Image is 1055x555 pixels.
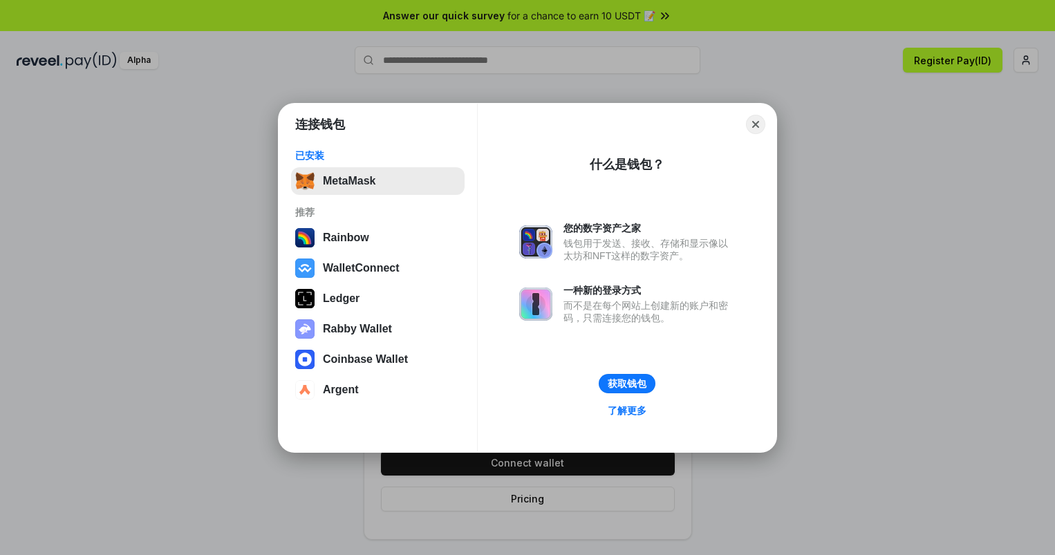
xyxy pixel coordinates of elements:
div: Rabby Wallet [323,323,392,335]
div: 钱包用于发送、接收、存储和显示像以太坊和NFT这样的数字资产。 [563,237,735,262]
div: Ledger [323,292,360,305]
img: svg+xml,%3Csvg%20xmlns%3D%22http%3A%2F%2Fwww.w3.org%2F2000%2Fsvg%22%20fill%3D%22none%22%20viewBox... [519,288,552,321]
div: 您的数字资产之家 [563,222,735,234]
div: 已安装 [295,149,460,162]
button: 获取钱包 [599,374,655,393]
div: 而不是在每个网站上创建新的账户和密码，只需连接您的钱包。 [563,299,735,324]
button: Rainbow [291,224,465,252]
button: WalletConnect [291,254,465,282]
a: 了解更多 [599,402,655,420]
img: svg+xml,%3Csvg%20width%3D%22120%22%20height%3D%22120%22%20viewBox%3D%220%200%20120%20120%22%20fil... [295,228,315,247]
div: Coinbase Wallet [323,353,408,366]
img: svg+xml,%3Csvg%20width%3D%2228%22%20height%3D%2228%22%20viewBox%3D%220%200%2028%2028%22%20fill%3D... [295,258,315,278]
button: Rabby Wallet [291,315,465,343]
div: 推荐 [295,206,460,218]
button: MetaMask [291,167,465,195]
img: svg+xml,%3Csvg%20width%3D%2228%22%20height%3D%2228%22%20viewBox%3D%220%200%2028%2028%22%20fill%3D... [295,350,315,369]
img: svg+xml,%3Csvg%20width%3D%2228%22%20height%3D%2228%22%20viewBox%3D%220%200%2028%2028%22%20fill%3D... [295,380,315,399]
button: Coinbase Wallet [291,346,465,373]
div: 了解更多 [608,404,646,417]
div: 一种新的登录方式 [563,284,735,297]
img: svg+xml,%3Csvg%20fill%3D%22none%22%20height%3D%2233%22%20viewBox%3D%220%200%2035%2033%22%20width%... [295,171,315,191]
button: Close [746,115,765,134]
div: 什么是钱包？ [590,156,664,173]
img: svg+xml,%3Csvg%20xmlns%3D%22http%3A%2F%2Fwww.w3.org%2F2000%2Fsvg%22%20fill%3D%22none%22%20viewBox... [519,225,552,258]
div: Rainbow [323,232,369,244]
div: 获取钱包 [608,377,646,390]
img: svg+xml,%3Csvg%20xmlns%3D%22http%3A%2F%2Fwww.w3.org%2F2000%2Fsvg%22%20width%3D%2228%22%20height%3... [295,289,315,308]
div: WalletConnect [323,262,400,274]
button: Argent [291,376,465,404]
img: svg+xml,%3Csvg%20xmlns%3D%22http%3A%2F%2Fwww.w3.org%2F2000%2Fsvg%22%20fill%3D%22none%22%20viewBox... [295,319,315,339]
div: MetaMask [323,175,375,187]
button: Ledger [291,285,465,312]
h1: 连接钱包 [295,116,345,133]
div: Argent [323,384,359,396]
